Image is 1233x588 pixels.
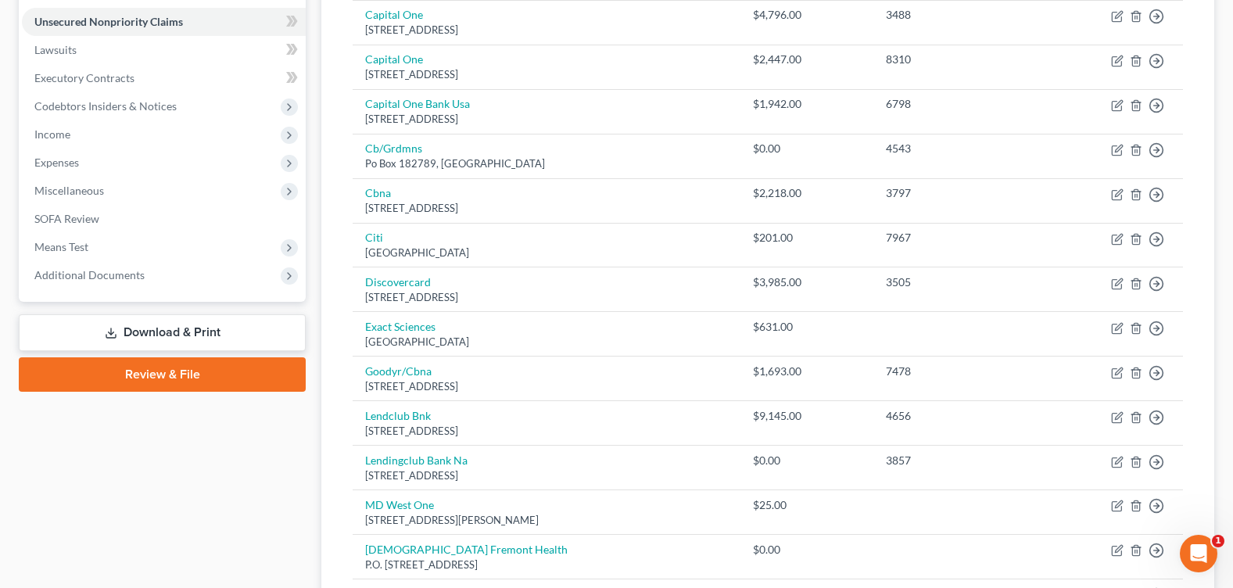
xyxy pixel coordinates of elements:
[34,127,70,141] span: Income
[753,96,861,112] div: $1,942.00
[22,64,306,92] a: Executory Contracts
[753,185,861,201] div: $2,218.00
[34,43,77,56] span: Lawsuits
[365,112,728,127] div: [STREET_ADDRESS]
[753,497,861,513] div: $25.00
[365,231,383,244] a: Citi
[365,142,422,155] a: Cb/Grdmns
[1180,535,1217,572] iframe: Intercom live chat
[886,364,1030,379] div: 7478
[365,67,728,82] div: [STREET_ADDRESS]
[365,454,468,467] a: Lendingclub Bank Na
[753,274,861,290] div: $3,985.00
[365,498,434,511] a: MD West One
[1212,535,1224,547] span: 1
[365,543,568,556] a: [DEMOGRAPHIC_DATA] Fremont Health
[34,240,88,253] span: Means Test
[886,141,1030,156] div: 4543
[22,36,306,64] a: Lawsuits
[365,97,470,110] a: Capital One Bank Usa
[365,424,728,439] div: [STREET_ADDRESS]
[365,558,728,572] div: P.O. [STREET_ADDRESS]
[886,230,1030,246] div: 7967
[22,205,306,233] a: SOFA Review
[753,364,861,379] div: $1,693.00
[365,201,728,216] div: [STREET_ADDRESS]
[886,408,1030,424] div: 4656
[34,156,79,169] span: Expenses
[753,542,861,558] div: $0.00
[34,212,99,225] span: SOFA Review
[753,453,861,468] div: $0.00
[19,314,306,351] a: Download & Print
[34,184,104,197] span: Miscellaneous
[886,185,1030,201] div: 3797
[886,96,1030,112] div: 6798
[753,319,861,335] div: $631.00
[365,275,431,289] a: Discovercard
[365,246,728,260] div: [GEOGRAPHIC_DATA]
[886,7,1030,23] div: 3488
[34,15,183,28] span: Unsecured Nonpriority Claims
[886,453,1030,468] div: 3857
[365,335,728,350] div: [GEOGRAPHIC_DATA]
[365,156,728,171] div: Po Box 182789, [GEOGRAPHIC_DATA]
[365,290,728,305] div: [STREET_ADDRESS]
[365,364,432,378] a: Goodyr/Cbna
[34,71,134,84] span: Executory Contracts
[365,23,728,38] div: [STREET_ADDRESS]
[753,141,861,156] div: $0.00
[365,409,431,422] a: Lendclub Bnk
[365,52,423,66] a: Capital One
[753,7,861,23] div: $4,796.00
[19,357,306,392] a: Review & File
[365,513,728,528] div: [STREET_ADDRESS][PERSON_NAME]
[753,230,861,246] div: $201.00
[365,186,391,199] a: Cbna
[365,468,728,483] div: [STREET_ADDRESS]
[365,8,423,21] a: Capital One
[886,52,1030,67] div: 8310
[753,408,861,424] div: $9,145.00
[886,274,1030,290] div: 3505
[22,8,306,36] a: Unsecured Nonpriority Claims
[365,320,435,333] a: Exact Sciences
[34,268,145,281] span: Additional Documents
[753,52,861,67] div: $2,447.00
[365,379,728,394] div: [STREET_ADDRESS]
[34,99,177,113] span: Codebtors Insiders & Notices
